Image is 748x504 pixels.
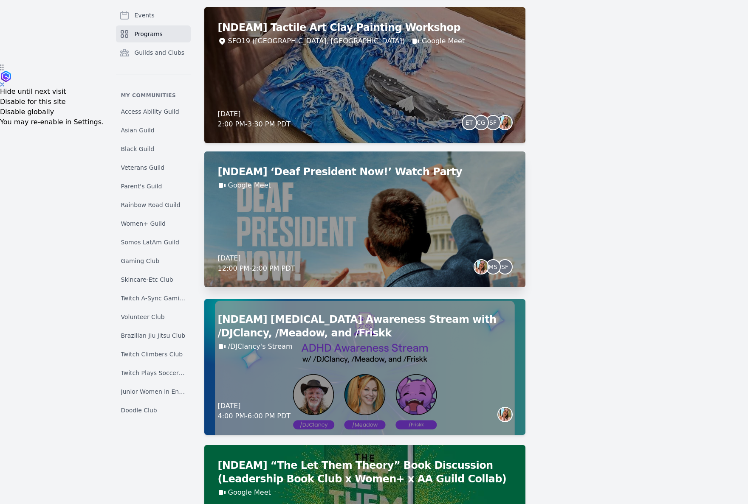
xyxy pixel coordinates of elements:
span: Brazilian Jiu Jitsu Club [121,331,186,340]
span: Somos LatAm Guild [121,238,179,246]
a: Twitch A-Sync Gaming (TAG) Club [116,291,191,306]
a: Rainbow Road Guild [116,197,191,213]
a: Somos LatAm Guild [116,235,191,250]
span: SF [489,120,497,126]
span: Gaming Club [121,257,160,265]
a: Parent's Guild [116,179,191,194]
a: /DJClancy's Stream [228,342,293,352]
span: Twitch A-Sync Gaming (TAG) Club [121,294,186,302]
nav: Sidebar [116,7,191,417]
a: Veterans Guild [116,160,191,175]
a: Events [116,7,191,24]
a: Volunteer Club [116,309,191,325]
span: Events [135,11,155,20]
a: Access Ability Guild [116,104,191,119]
a: Asian Guild [116,123,191,138]
h2: [NDEAM] [MEDICAL_DATA] Awareness Stream with /DJClancy, /Meadow, and /Friskk [218,313,512,340]
h2: [NDEAM] “The Let Them Theory” Book Discussion (Leadership Book Club x Women+ x AA Guild Collab) [218,459,512,486]
a: Programs [116,25,191,42]
span: Women+ Guild [121,219,166,228]
span: Black Guild [121,145,155,153]
div: [DATE] 12:00 PM - 2:00 PM PDT [218,253,295,274]
span: Twitch Climbers Club [121,350,183,358]
a: Gaming Club [116,253,191,269]
span: MS [488,264,497,270]
a: Guilds and Clubs [116,44,191,61]
span: Veterans Guild [121,163,165,172]
a: [NDEAM] Tactile Art Clay Painting WorkshopSFO19 ([GEOGRAPHIC_DATA], [GEOGRAPHIC_DATA])Google Meet... [204,7,525,143]
div: [DATE] 4:00 PM - 6:00 PM PDT [218,401,291,421]
span: Skincare-Etc Club [121,275,173,284]
h2: [NDEAM] ‘Deaf President Now!’ Watch Party [218,165,512,179]
a: Google Meet [422,36,465,46]
span: Rainbow Road Guild [121,201,181,209]
p: My communities [116,92,191,99]
a: Doodle Club [116,403,191,418]
span: Access Ability Guild [121,107,179,116]
span: Programs [135,30,163,38]
span: Junior Women in Engineering Club [121,387,186,396]
span: ET [466,120,473,126]
a: Google Meet [228,487,271,498]
span: Doodle Club [121,406,157,414]
span: Parent's Guild [121,182,162,190]
div: SFO19 ([GEOGRAPHIC_DATA], [GEOGRAPHIC_DATA]) [228,36,405,46]
a: Women+ Guild [116,216,191,231]
span: Volunteer Club [121,313,165,321]
a: [NDEAM] [MEDICAL_DATA] Awareness Stream with /DJClancy, /Meadow, and /Friskk/DJClancy's Stream[DA... [204,299,525,435]
span: CG [477,120,485,126]
span: Twitch Plays Soccer Club [121,369,186,377]
a: Black Guild [116,141,191,157]
a: Skincare-Etc Club [116,272,191,287]
h2: [NDEAM] Tactile Art Clay Painting Workshop [218,21,512,34]
a: Junior Women in Engineering Club [116,384,191,399]
a: Twitch Plays Soccer Club [116,365,191,381]
a: Google Meet [228,180,271,190]
a: Twitch Climbers Club [116,347,191,362]
span: Guilds and Clubs [135,48,185,57]
a: Brazilian Jiu Jitsu Club [116,328,191,343]
a: [NDEAM] ‘Deaf President Now!’ Watch PartyGoogle Meet[DATE]12:00 PM-2:00 PM PDTMSSF [204,151,525,287]
div: [DATE] 2:00 PM - 3:30 PM PDT [218,109,291,129]
span: SF [501,264,508,270]
span: Asian Guild [121,126,155,134]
